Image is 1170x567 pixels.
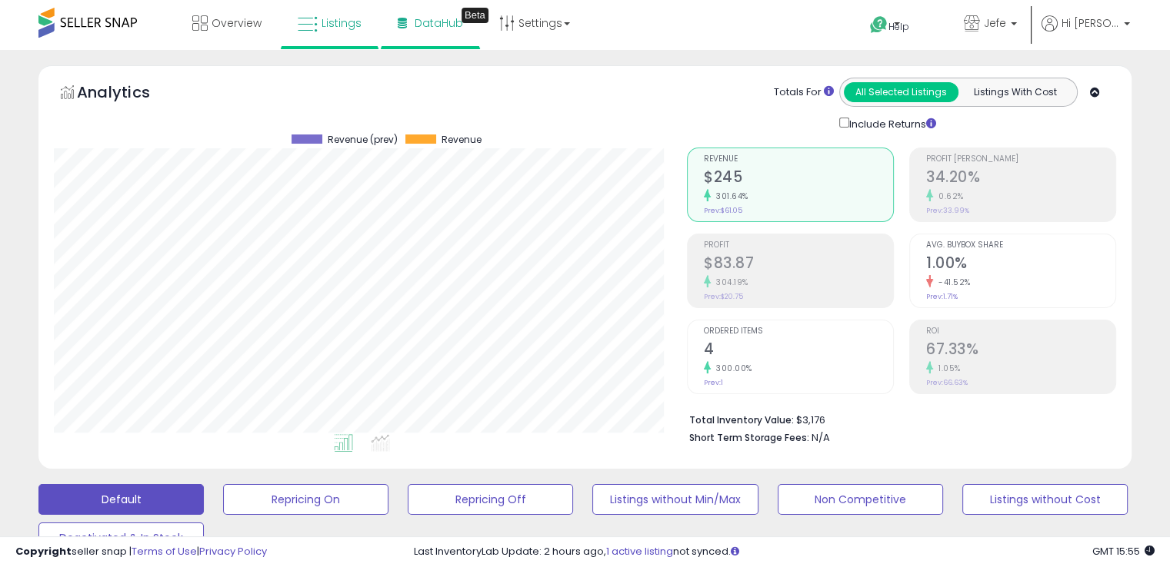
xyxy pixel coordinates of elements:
[704,340,893,361] h2: 4
[704,155,893,164] span: Revenue
[132,544,197,559] a: Terms of Use
[704,254,893,275] h2: $83.87
[704,241,893,250] span: Profit
[933,277,971,288] small: -41.52%
[704,168,893,189] h2: $245
[1062,15,1119,31] span: Hi [PERSON_NAME]
[778,484,943,515] button: Non Competitive
[869,15,888,35] i: Get Help
[926,292,958,301] small: Prev: 1.71%
[408,484,573,515] button: Repricing Off
[223,484,388,515] button: Repricing On
[812,430,830,445] span: N/A
[984,15,1006,31] span: Jefe
[77,81,180,107] h5: Analytics
[844,82,958,102] button: All Selected Listings
[415,15,463,31] span: DataHub
[15,544,72,559] strong: Copyright
[606,544,673,559] a: 1 active listing
[711,191,748,202] small: 301.64%
[1042,15,1130,50] a: Hi [PERSON_NAME]
[704,292,743,301] small: Prev: $20.75
[774,85,834,100] div: Totals For
[926,241,1115,250] span: Avg. Buybox Share
[926,155,1115,164] span: Profit [PERSON_NAME]
[711,277,748,288] small: 304.19%
[414,545,1155,559] div: Last InventoryLab Update: 2 hours ago, not synced.
[926,206,969,215] small: Prev: 33.99%
[38,484,204,515] button: Default
[828,114,955,132] div: Include Returns
[933,191,964,202] small: 0.62%
[592,484,758,515] button: Listings without Min/Max
[212,15,262,31] span: Overview
[888,20,909,33] span: Help
[962,484,1128,515] button: Listings without Cost
[926,340,1115,361] h2: 67.33%
[858,4,939,50] a: Help
[442,134,482,145] span: Revenue
[689,409,1105,428] li: $3,176
[704,378,723,387] small: Prev: 1
[689,413,794,426] b: Total Inventory Value:
[15,545,267,559] div: seller snap | |
[199,544,267,559] a: Privacy Policy
[926,327,1115,336] span: ROI
[689,431,809,444] b: Short Term Storage Fees:
[704,327,893,336] span: Ordered Items
[711,363,752,374] small: 300.00%
[926,378,968,387] small: Prev: 66.63%
[704,206,742,215] small: Prev: $61.05
[926,254,1115,275] h2: 1.00%
[462,8,488,23] div: Tooltip anchor
[38,522,204,553] button: Deactivated & In Stock
[1092,544,1155,559] span: 2025-09-6 15:55 GMT
[322,15,362,31] span: Listings
[926,168,1115,189] h2: 34.20%
[958,82,1072,102] button: Listings With Cost
[328,134,398,145] span: Revenue (prev)
[933,363,961,374] small: 1.05%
